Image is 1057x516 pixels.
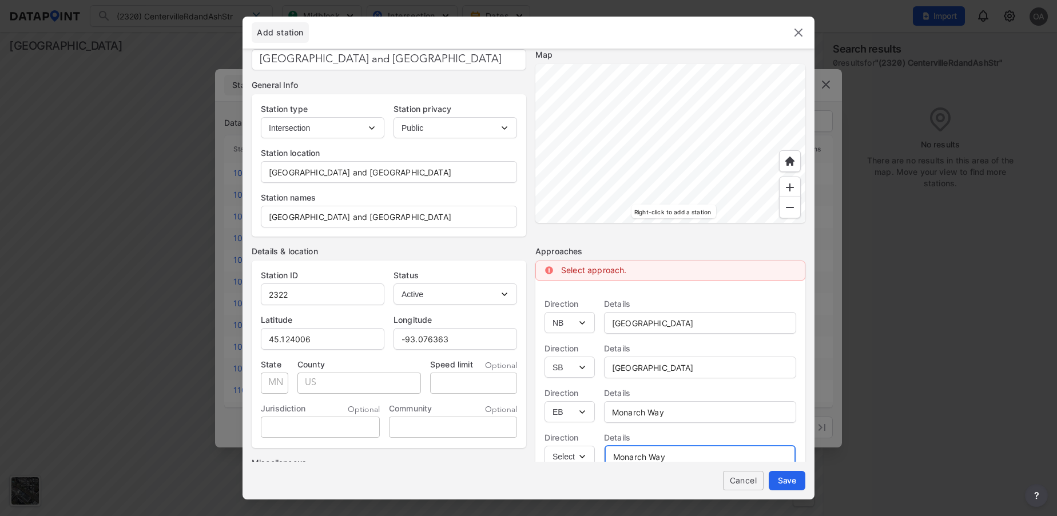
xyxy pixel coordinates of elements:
[348,404,380,415] span: Optional
[394,103,517,115] label: Station privacy
[545,432,595,443] label: Direction
[297,359,421,370] label: County
[561,265,626,275] label: Select approach.
[261,359,288,370] label: State
[261,147,517,159] label: Station location
[485,360,517,371] span: Optional
[252,79,526,91] div: General Info
[1025,484,1048,507] button: more
[389,403,432,414] label: Community
[261,270,384,281] label: Station ID
[1032,489,1041,502] span: ?
[604,432,796,443] label: Details
[261,314,384,326] label: Latitude
[252,246,526,257] div: Details & location
[252,49,526,70] input: Enter a location
[604,298,796,310] label: Details
[252,457,526,469] label: Miscellaneous
[252,22,309,43] div: full width tabs example
[778,474,796,486] span: Save
[394,314,517,326] label: Longitude
[535,246,805,257] div: Approaches
[430,359,473,370] label: Speed limit
[732,474,754,486] span: Cancel
[545,387,595,399] label: Direction
[604,387,796,399] label: Details
[769,471,805,490] button: Save
[792,26,805,39] img: close.efbf2170.svg
[485,404,517,415] span: Optional
[261,192,517,203] label: Station names
[394,270,517,281] label: Status
[535,49,805,61] div: Map
[545,343,595,354] label: Direction
[261,403,305,414] label: Jurisdiction
[261,103,384,115] label: Station type
[723,471,764,490] button: Cancel
[545,298,595,310] label: Direction
[604,343,796,354] label: Details
[252,27,309,38] span: Add station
